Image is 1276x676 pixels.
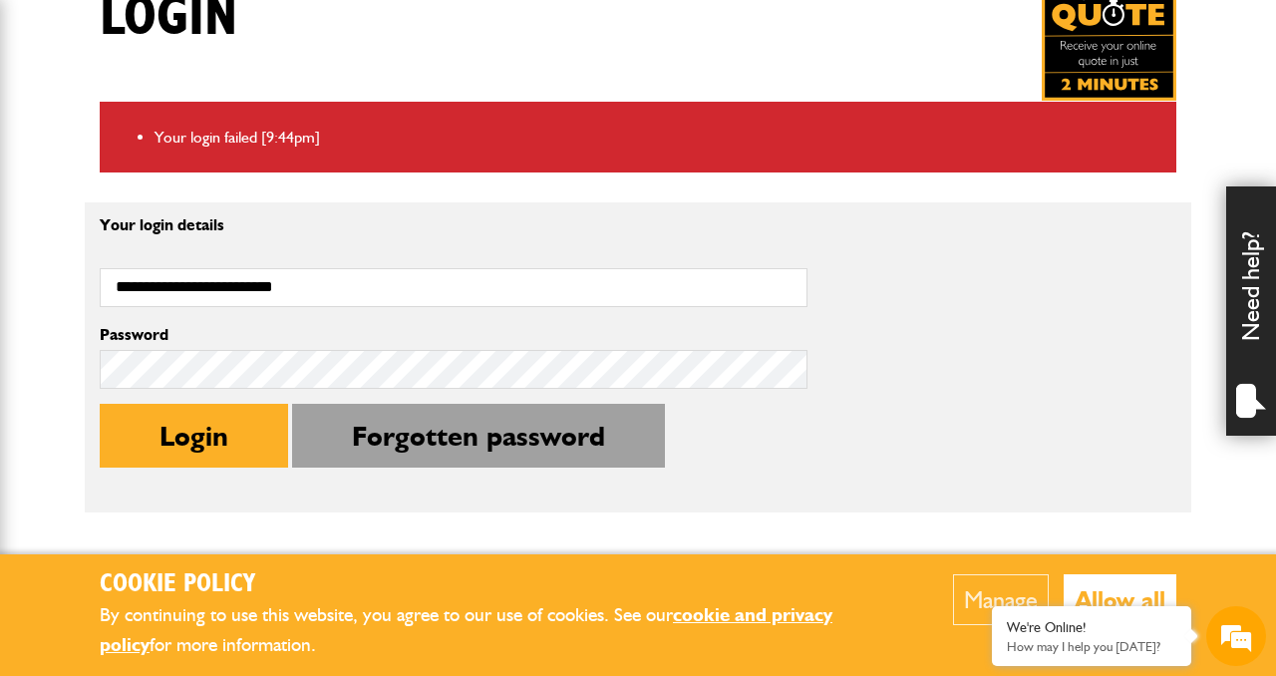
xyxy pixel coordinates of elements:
[34,111,84,139] img: d_20077148190_company_1631870298795_20077148190
[1226,186,1276,436] div: Need help?
[100,600,892,661] p: By continuing to use this website, you agree to our use of cookies. See our for more information.
[100,569,892,600] h2: Cookie Policy
[100,327,807,343] label: Password
[1007,639,1176,654] p: How may I help you today?
[104,112,335,138] div: Chat with us now
[100,217,807,233] p: Your login details
[953,574,1049,625] button: Manage
[155,125,1161,151] li: Your login failed [9:44pm]
[26,302,364,346] input: Enter your phone number
[1007,619,1176,636] div: We're Online!
[1064,574,1176,625] button: Allow all
[100,404,288,468] button: Login
[271,527,362,554] em: Start Chat
[26,361,364,511] textarea: Type your message and hit 'Enter'
[327,10,375,58] div: Minimize live chat window
[26,243,364,287] input: Enter your email address
[292,404,665,468] button: Forgotten password
[26,184,364,228] input: Enter your last name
